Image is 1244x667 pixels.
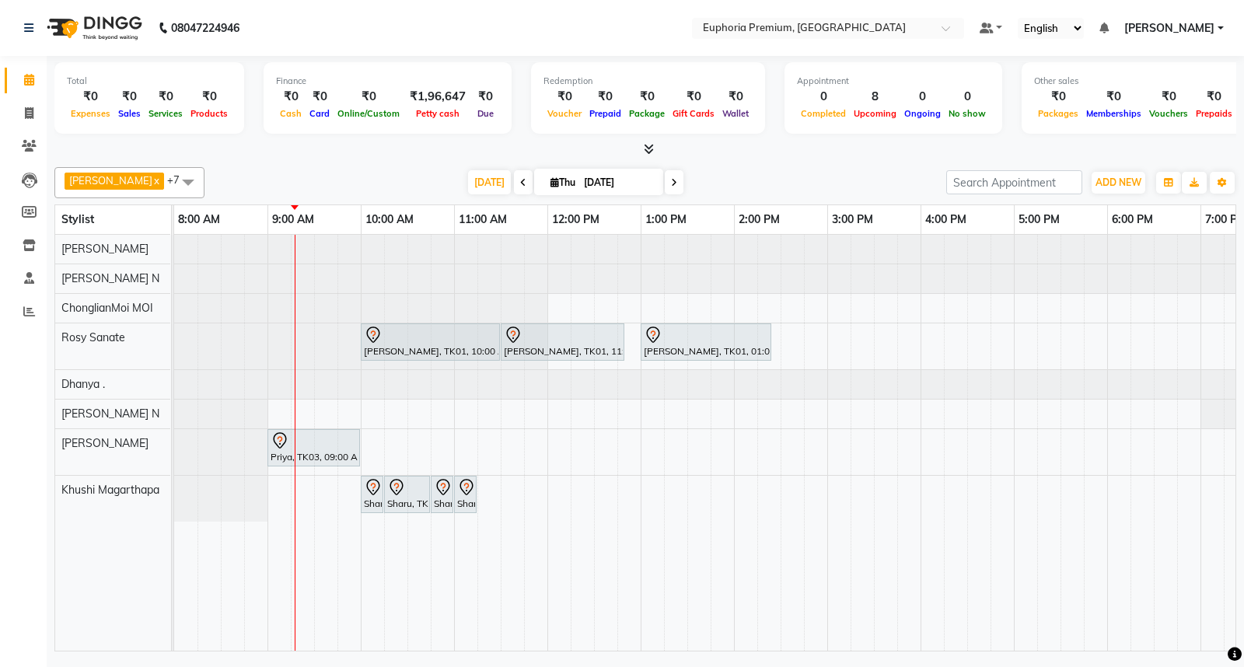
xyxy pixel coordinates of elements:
div: 8 [850,88,900,106]
input: Search Appointment [946,170,1082,194]
div: Sharu, TK02, 11:00 AM-11:15 AM, EP-Eyebrows Threading [456,478,475,511]
span: Cash [276,108,306,119]
div: Sharu, TK02, 10:00 AM-10:15 AM, EP-Face Neck & Blouse Line Bleach/Detan [362,478,382,511]
div: ₹0 [276,88,306,106]
div: Appointment [797,75,990,88]
div: Finance [276,75,499,88]
span: Vouchers [1145,108,1192,119]
span: [PERSON_NAME] [61,242,149,256]
div: ₹1,96,647 [404,88,472,106]
span: [PERSON_NAME] N [61,271,159,285]
div: [PERSON_NAME], TK01, 10:00 AM-11:30 AM, EP-Full Body Catridge Wax [362,326,498,358]
div: ₹0 [472,88,499,106]
span: Card [306,108,334,119]
div: [PERSON_NAME], TK01, 01:00 PM-02:25 PM, EP-Gel Paint Application [642,326,770,358]
div: Sharu, TK02, 10:45 AM-11:00 AM, EP-Upperlip Threading [432,478,452,511]
button: ADD NEW [1092,172,1145,194]
a: 1:00 PM [641,208,690,231]
div: ₹0 [625,88,669,106]
span: Voucher [543,108,585,119]
div: ₹0 [585,88,625,106]
span: Due [473,108,498,119]
span: Prepaids [1192,108,1236,119]
a: 10:00 AM [362,208,418,231]
div: ₹0 [1082,88,1145,106]
span: Dhanya . [61,377,105,391]
a: 3:00 PM [828,208,877,231]
span: ChonglianMoi MOI [61,301,153,315]
a: 5:00 PM [1015,208,1064,231]
span: [PERSON_NAME] [1124,20,1214,37]
span: Memberships [1082,108,1145,119]
div: ₹0 [306,88,334,106]
span: Thu [547,176,579,188]
div: 0 [797,88,850,106]
input: 2025-09-04 [579,171,657,194]
span: [PERSON_NAME] [61,436,149,450]
div: Priya, TK03, 09:00 AM-10:00 AM, EP-Artistic Cut - Senior Stylist [269,431,358,464]
span: Upcoming [850,108,900,119]
span: Expenses [67,108,114,119]
div: ₹0 [1145,88,1192,106]
div: ₹0 [67,88,114,106]
span: Gift Cards [669,108,718,119]
span: Completed [797,108,850,119]
div: ₹0 [187,88,232,106]
div: ₹0 [145,88,187,106]
a: 4:00 PM [921,208,970,231]
a: 12:00 PM [548,208,603,231]
a: 8:00 AM [174,208,224,231]
span: Rosy Sanate [61,330,125,344]
div: [PERSON_NAME], TK01, 11:30 AM-12:50 PM, EP-Tefiti Coffee Pedi [502,326,623,358]
span: Online/Custom [334,108,404,119]
span: +7 [167,173,191,186]
div: ₹0 [1192,88,1236,106]
div: 0 [900,88,945,106]
span: ADD NEW [1095,176,1141,188]
span: Stylist [61,212,94,226]
a: 9:00 AM [268,208,318,231]
img: logo [40,6,146,50]
div: ₹0 [543,88,585,106]
a: x [152,174,159,187]
span: Services [145,108,187,119]
div: ₹0 [718,88,753,106]
span: No show [945,108,990,119]
span: Khushi Magarthapa [61,483,159,497]
span: [PERSON_NAME] [69,174,152,187]
span: [PERSON_NAME] N [61,407,159,421]
span: Products [187,108,232,119]
span: Sales [114,108,145,119]
a: 6:00 PM [1108,208,1157,231]
div: Redemption [543,75,753,88]
a: 2:00 PM [735,208,784,231]
div: ₹0 [334,88,404,106]
div: ₹0 [669,88,718,106]
span: Ongoing [900,108,945,119]
div: ₹0 [114,88,145,106]
span: Petty cash [412,108,463,119]
a: 11:00 AM [455,208,511,231]
div: 0 [945,88,990,106]
div: ₹0 [1034,88,1082,106]
span: Wallet [718,108,753,119]
span: Prepaid [585,108,625,119]
div: Sharu, TK02, 10:15 AM-10:45 AM, EP-Tefiti Coffee Pedi [386,478,428,511]
b: 08047224946 [171,6,239,50]
span: Packages [1034,108,1082,119]
span: [DATE] [468,170,511,194]
div: Total [67,75,232,88]
span: Package [625,108,669,119]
